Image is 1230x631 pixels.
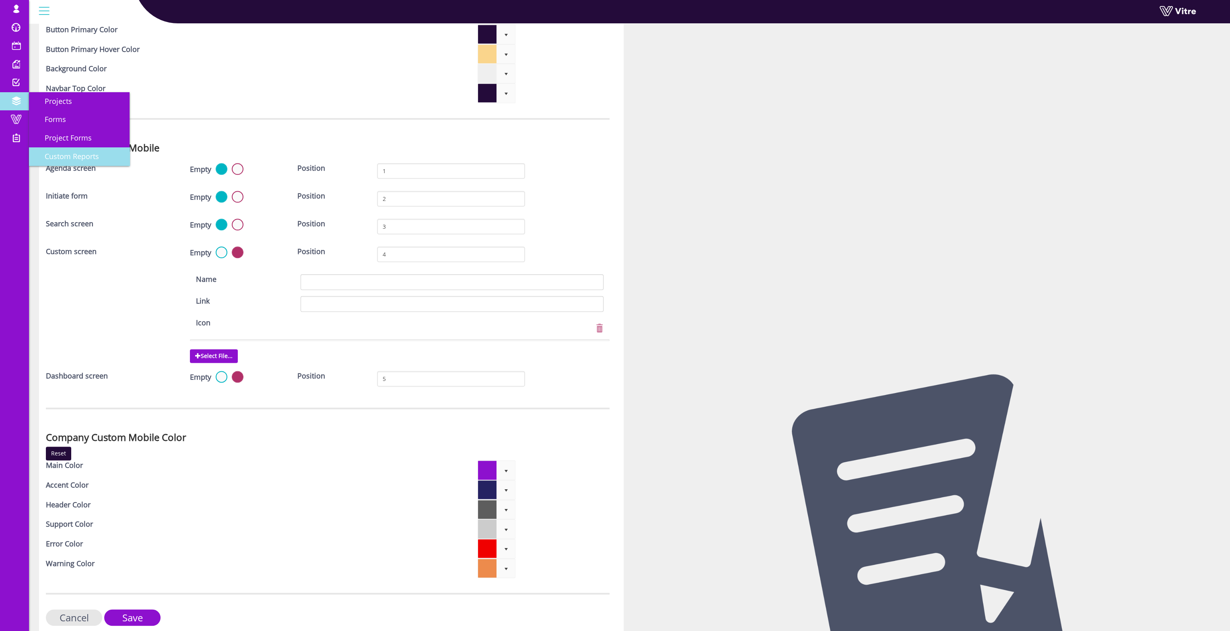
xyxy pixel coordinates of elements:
label: Name [196,274,216,285]
label: Empty [190,192,211,203]
span: Project Forms [35,133,92,143]
label: Position [297,191,325,201]
span: select [497,25,515,44]
input: Cancel [46,609,102,626]
label: Custom screen [46,246,97,257]
span: Current selected color is #f00000 [478,539,516,559]
span: Select File... [190,349,238,363]
label: Error Color [46,539,83,549]
span: Current selected color is #ed8b4c [478,559,516,578]
label: Icon [196,318,210,328]
span: select [497,539,515,558]
label: Button Primary Color [46,25,117,35]
span: Current selected color is #240b3a [478,83,516,103]
span: Custom Reports [35,151,99,161]
span: select [497,559,515,578]
span: Current selected color is #cccccc [478,519,516,539]
span: Current selected color is #efefef [478,64,516,83]
h3: Company Custom Mobile [46,143,610,153]
label: Button Primary Hover Color [46,44,140,55]
label: Initiate form [46,191,88,201]
span: select [497,500,515,519]
span: select [497,84,515,103]
a: Project Forms [29,129,130,147]
span: Projects [35,96,72,106]
label: Dashboard screen [46,371,108,381]
label: Agenda screen [46,163,96,174]
span: select [497,64,515,83]
span: Forms [35,114,66,124]
label: Position [297,246,325,257]
label: Navbar Top Color [46,83,105,94]
span: Current selected color is #8d10ce [478,460,516,480]
label: Position [297,163,325,174]
label: Background Color [46,64,107,74]
label: Main Color [46,460,83,471]
label: Link [196,296,210,306]
label: Empty [190,164,211,175]
label: Warning Color [46,559,95,569]
span: select [497,45,515,64]
label: Empty [190,248,211,258]
label: Position [297,219,325,229]
span: Current selected color is #240b3a [478,25,516,44]
label: Header Color [46,500,91,510]
label: Search screen [46,219,93,229]
label: Accent Color [46,480,89,490]
h3: Company Custom Mobile Color [46,432,610,443]
label: Support Color [46,519,93,530]
label: Empty [190,220,211,230]
span: Current selected color is #fad58c [478,44,516,64]
a: Custom Reports [29,147,130,166]
a: Forms [29,110,130,129]
span: Current selected color is #5d5d5d [478,500,516,519]
label: Empty [190,372,211,383]
span: select [497,480,515,499]
input: Save [104,609,161,626]
span: select [497,519,515,538]
label: Position [297,371,325,381]
span: Current selected color is #252262 [478,480,516,500]
input: Reset [46,447,71,460]
span: select [497,461,515,480]
a: Projects [29,92,130,111]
